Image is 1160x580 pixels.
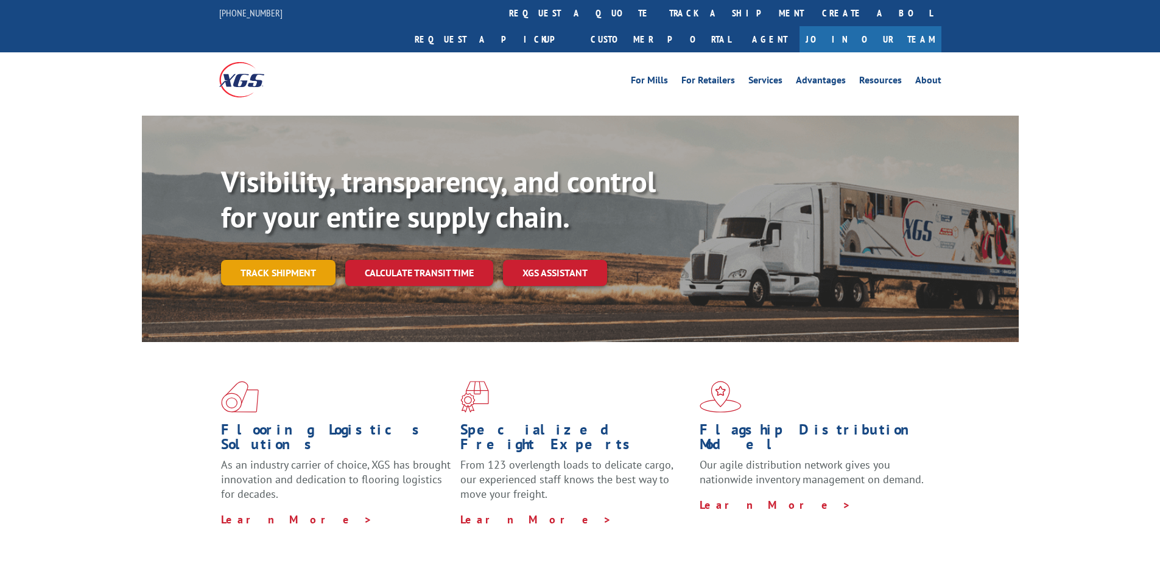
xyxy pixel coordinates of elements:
img: xgs-icon-total-supply-chain-intelligence-red [221,381,259,413]
a: Request a pickup [406,26,582,52]
a: Resources [859,75,902,89]
a: Learn More > [700,498,851,512]
a: Agent [740,26,800,52]
span: As an industry carrier of choice, XGS has brought innovation and dedication to flooring logistics... [221,458,451,501]
h1: Flooring Logistics Solutions [221,422,451,458]
h1: Flagship Distribution Model [700,422,930,458]
a: Track shipment [221,260,336,285]
a: For Retailers [681,75,735,89]
img: xgs-icon-flagship-distribution-model-red [700,381,742,413]
a: Join Our Team [800,26,941,52]
img: xgs-icon-focused-on-flooring-red [460,381,489,413]
h1: Specialized Freight Experts [460,422,691,458]
a: XGS ASSISTANT [503,260,607,286]
a: Customer Portal [582,26,740,52]
p: From 123 overlength loads to delicate cargo, our experienced staff knows the best way to move you... [460,458,691,512]
a: For Mills [631,75,668,89]
a: [PHONE_NUMBER] [219,7,283,19]
a: Learn More > [221,512,373,526]
a: About [915,75,941,89]
a: Calculate transit time [345,260,493,286]
span: Our agile distribution network gives you nationwide inventory management on demand. [700,458,924,486]
a: Advantages [796,75,846,89]
b: Visibility, transparency, and control for your entire supply chain. [221,162,656,236]
a: Learn More > [460,512,612,526]
a: Services [748,75,782,89]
